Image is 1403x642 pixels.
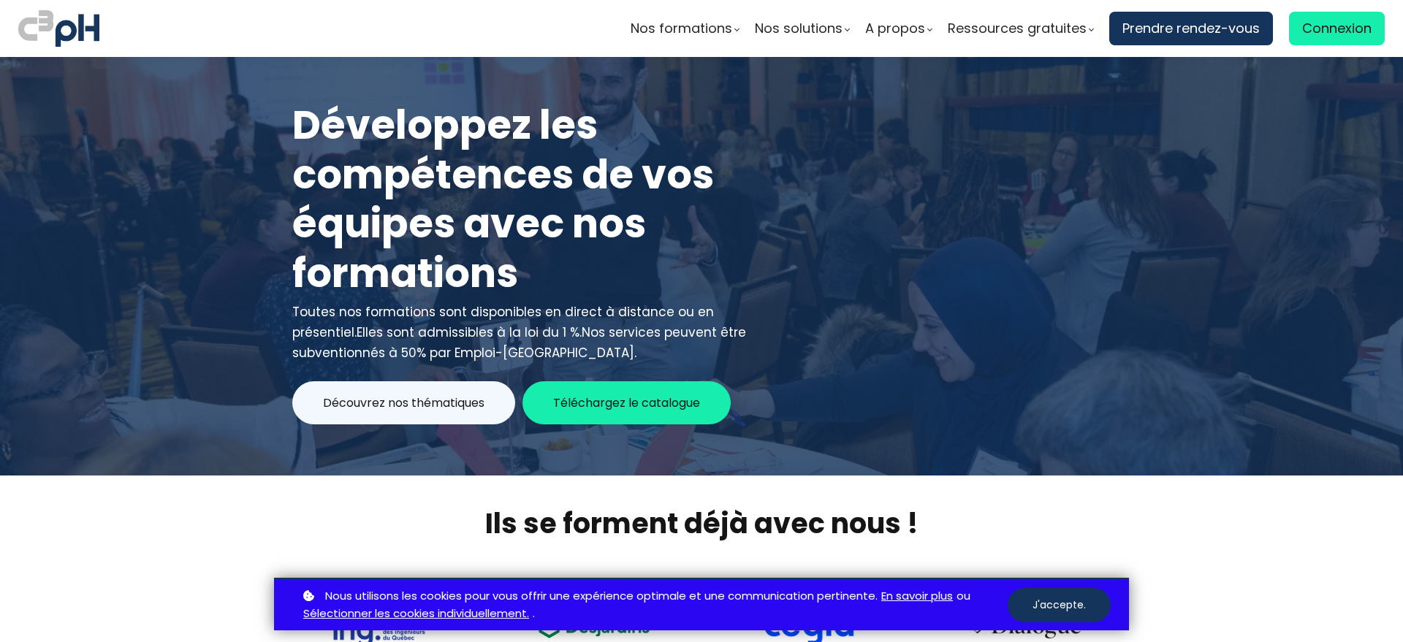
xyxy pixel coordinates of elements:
h1: Développez les compétences de vos équipes avec nos formations [292,101,749,298]
a: Prendre rendez-vous [1109,12,1273,45]
span: Ressources gratuites [948,18,1087,39]
h2: Ils se forment déjà avec nous ! [274,505,1129,542]
span: Elles sont admissibles à la loi du 1 %. [357,324,582,341]
span: Nos solutions [755,18,843,39]
span: Connexion [1302,18,1372,39]
button: J'accepte. [1008,588,1111,622]
span: A propos [865,18,925,39]
button: Découvrez nos thématiques [292,381,515,424]
span: Téléchargez le catalogue [553,394,700,412]
img: logo C3PH [18,7,99,50]
a: En savoir plus [881,587,953,605]
span: Découvrez nos thématiques [323,394,484,412]
p: ou . [300,587,1008,624]
a: Connexion [1289,12,1385,45]
span: Prendre rendez-vous [1122,18,1260,39]
span: Nos formations [631,18,732,39]
a: Sélectionner les cookies individuellement. [303,605,529,623]
div: Toutes nos formations sont disponibles en direct à distance ou en présentiel. [292,302,749,363]
span: Nous utilisons les cookies pour vous offrir une expérience optimale et une communication pertinente. [325,587,878,605]
button: Téléchargez le catalogue [522,381,731,424]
